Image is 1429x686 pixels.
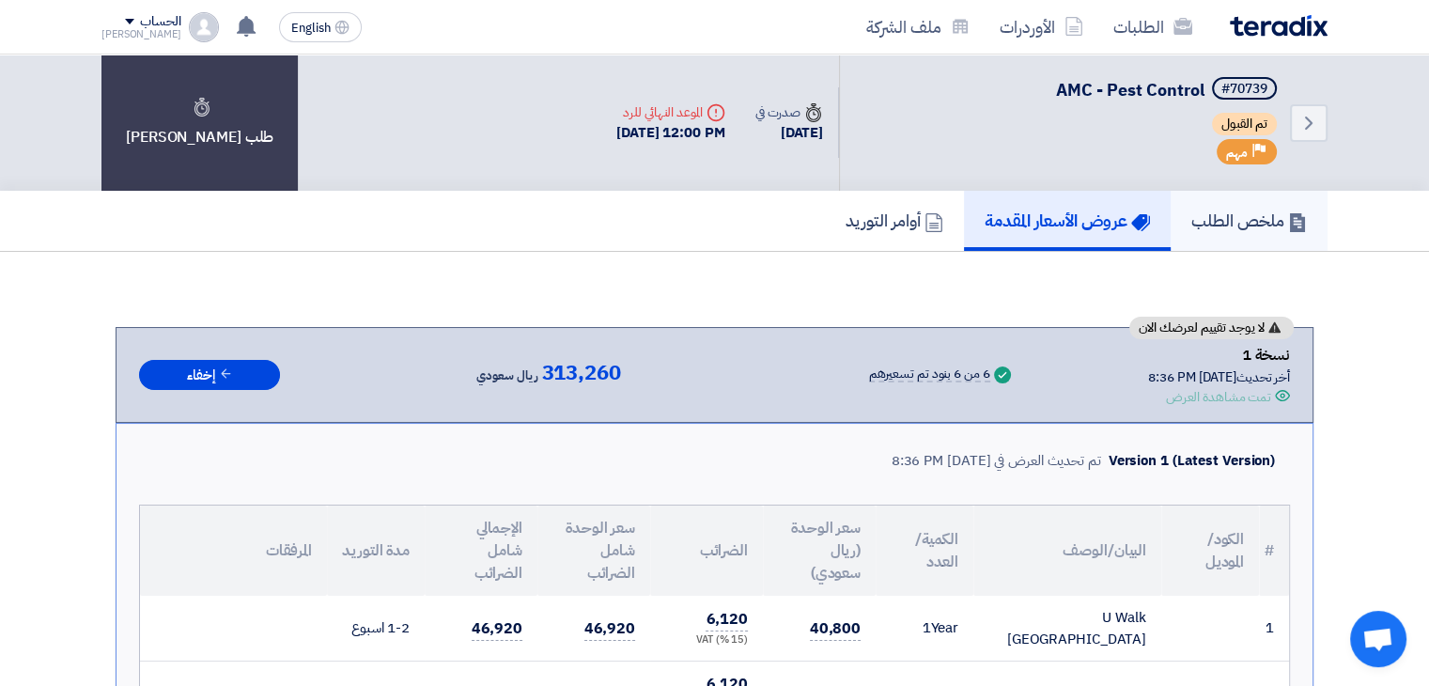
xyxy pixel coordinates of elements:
[892,450,1101,472] div: تم تحديث العرض في [DATE] 8:36 PM
[291,22,331,35] span: English
[876,596,973,662] td: Year
[189,12,219,42] img: profile_test.png
[763,506,876,596] th: سعر الوحدة (ريال سعودي)
[755,102,823,122] div: صدرت في
[964,191,1171,251] a: عروض الأسعار المقدمة
[985,5,1098,49] a: الأوردرات
[1259,596,1289,662] td: 1
[851,5,985,49] a: ملف الشركة
[425,506,537,596] th: الإجمالي شامل الضرائب
[616,122,725,144] div: [DATE] 12:00 PM
[1230,15,1328,37] img: Teradix logo
[825,191,964,251] a: أوامر التوريد
[985,210,1150,231] h5: عروض الأسعار المقدمة
[327,506,425,596] th: مدة التوريد
[139,360,280,391] button: إخفاء
[584,617,635,641] span: 46,920
[616,102,725,122] div: الموعد النهائي للرد
[988,607,1146,649] div: U Walk [GEOGRAPHIC_DATA]
[1098,5,1207,49] a: الطلبات
[1139,321,1265,335] span: لا يوجد تقييم لعرضك الان
[1109,450,1275,472] div: Version 1 (Latest Version)
[1056,77,1281,103] h5: AMC - Pest Control
[1161,506,1259,596] th: الكود/الموديل
[327,596,425,662] td: 1-2 اسبوع
[1148,343,1290,367] div: نسخة 1
[541,362,620,384] span: 313,260
[140,14,180,30] div: الحساب
[1221,83,1267,96] div: #70739
[1191,210,1307,231] h5: ملخص الطلب
[472,617,522,641] span: 46,920
[279,12,362,42] button: English
[876,506,973,596] th: الكمية/العدد
[1166,387,1271,407] div: تمت مشاهدة العرض
[1350,611,1406,667] a: Open chat
[755,122,823,144] div: [DATE]
[973,506,1161,596] th: البيان/الوصف
[101,55,298,191] div: طلب [PERSON_NAME]
[1056,77,1204,102] span: AMC - Pest Control
[537,506,650,596] th: سعر الوحدة شامل الضرائب
[140,506,327,596] th: المرفقات
[869,367,990,382] div: 6 من 6 بنود تم تسعيرهم
[1171,191,1328,251] a: ملخص الطلب
[1259,506,1289,596] th: #
[101,29,181,39] div: [PERSON_NAME]
[1148,367,1290,387] div: أخر تحديث [DATE] 8:36 PM
[665,632,748,648] div: (15 %) VAT
[846,210,943,231] h5: أوامر التوريد
[706,608,748,631] span: 6,120
[1212,113,1277,135] span: تم القبول
[650,506,763,596] th: الضرائب
[922,617,930,638] span: 1
[810,617,861,641] span: 40,800
[1226,144,1248,162] span: مهم
[476,365,537,387] span: ريال سعودي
